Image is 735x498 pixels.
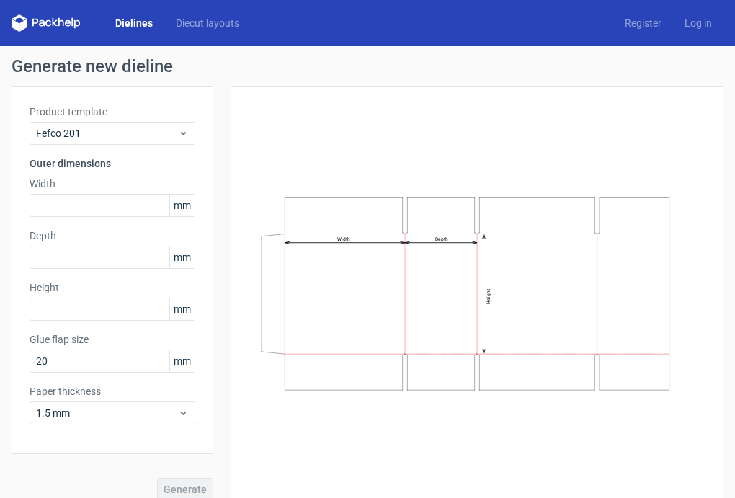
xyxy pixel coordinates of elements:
[613,16,673,30] a: Register
[30,280,195,295] label: Height
[30,105,195,119] label: Product template
[36,406,178,420] span: 1.5 mm
[36,126,178,141] span: Fefco 201
[169,246,195,268] span: mm
[104,16,164,30] a: Dielines
[169,195,195,216] span: mm
[169,298,195,320] span: mm
[435,236,448,242] text: Depth
[169,350,195,372] span: mm
[30,384,195,399] label: Paper thickness
[337,236,350,242] text: Width
[30,156,195,171] h3: Outer dimensions
[486,289,491,304] text: Height
[164,16,251,30] a: Diecut layouts
[30,228,195,243] label: Depth
[30,177,195,191] label: Width
[12,58,723,75] h1: Generate new dieline
[30,332,195,347] label: Glue flap size
[673,16,723,30] a: Log in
